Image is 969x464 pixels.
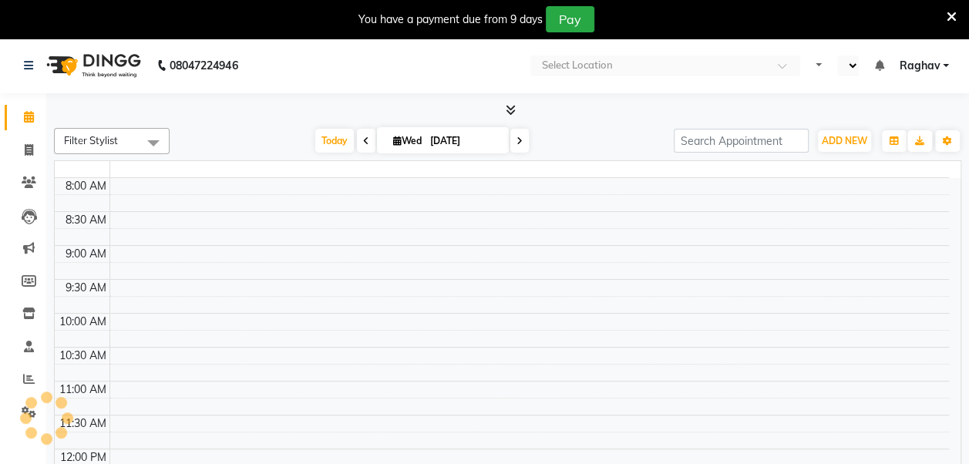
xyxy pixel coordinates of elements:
[62,178,109,194] div: 8:00 AM
[389,135,426,146] span: Wed
[315,129,354,153] span: Today
[674,129,809,153] input: Search Appointment
[358,12,543,28] div: You have a payment due from 9 days
[899,58,940,74] span: Raghav
[56,415,109,432] div: 11:30 AM
[62,246,109,262] div: 9:00 AM
[822,135,867,146] span: ADD NEW
[64,134,118,146] span: Filter Stylist
[426,129,503,153] input: 2025-09-03
[170,44,237,87] b: 08047224946
[39,44,145,87] img: logo
[56,382,109,398] div: 11:00 AM
[546,6,594,32] button: Pay
[818,130,871,152] button: ADD NEW
[62,280,109,296] div: 9:30 AM
[62,212,109,228] div: 8:30 AM
[56,348,109,364] div: 10:30 AM
[541,58,612,73] div: Select Location
[56,314,109,330] div: 10:00 AM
